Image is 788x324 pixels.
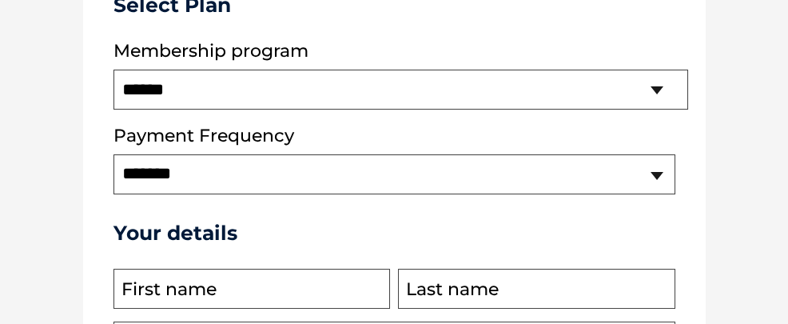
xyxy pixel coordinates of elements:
[113,221,675,245] h3: Your details
[121,279,217,300] label: First name
[113,41,675,62] label: Membership program
[113,126,294,146] label: Payment Frequency
[406,279,499,300] label: Last name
